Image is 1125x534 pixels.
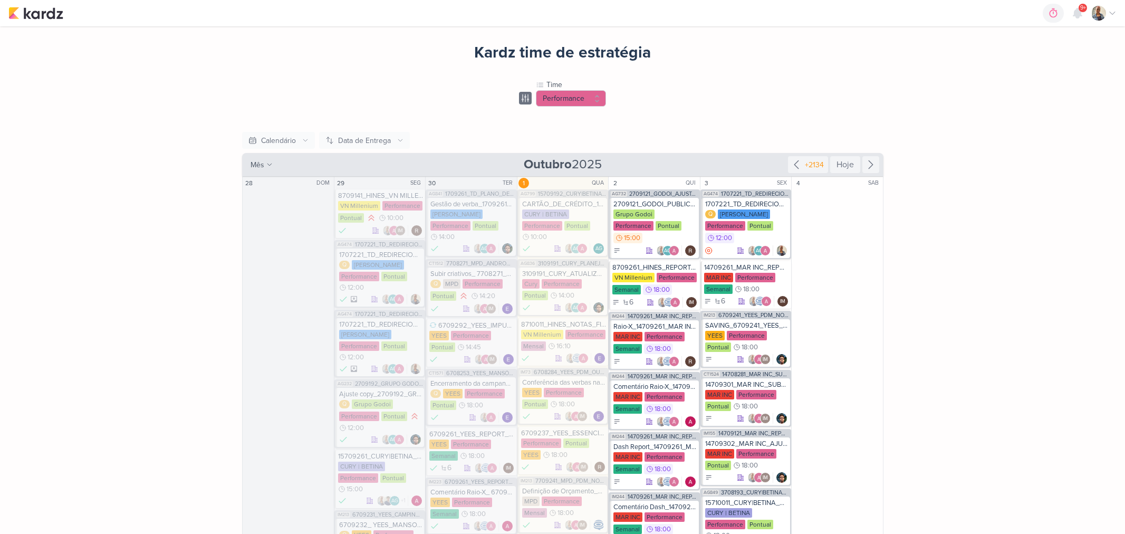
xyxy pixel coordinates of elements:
[430,303,439,314] div: FEITO
[428,261,444,266] span: CT1512
[467,402,483,409] span: 18:00
[355,381,423,387] span: 2709192_GRUPO GODOI_AB_REPOST INSTAGRAM_v2
[486,412,496,423] img: Alessandra Gomes
[742,403,758,410] span: 18:00
[474,354,500,365] div: Colaboradores: Iara Santos, Alessandra Gomes, Isabella Machado Guimarães
[502,243,513,254] img: Nelito Junior
[394,364,405,374] img: Alessandra Gomes
[704,284,733,294] div: Semanal
[381,272,407,281] div: Pontual
[565,353,576,364] img: Iara Santos
[705,210,716,218] div: Q
[610,178,620,188] div: 2
[351,296,357,302] div: Arquivado
[348,284,364,291] span: 12:00
[8,7,63,20] img: kardz.app
[577,243,588,254] img: Alessandra Gomes
[613,322,696,331] div: Raio-X_14709261_MAR INC_REPORT_SEMANAL_03.10
[338,213,364,223] div: Pontual
[410,179,424,187] div: SEG
[430,200,513,208] div: Gestão de verba_1709261_TD_PLANO_DE_MIDIA_NOVEMBRO+DEZEMBRO
[473,303,484,314] img: Iara Santos
[722,371,789,377] span: 14708281_MAR INC_SUBLIME_JARDINS_PLANEJAMENTO ESTRATÉGICO
[443,389,463,398] div: YEES
[261,135,296,146] div: Calendário
[381,341,407,351] div: Pontual
[593,411,604,422] div: Responsável: Eduardo Quaresma
[251,159,264,170] span: mês
[705,402,731,411] div: Pontual
[430,270,513,278] div: Subir criativos_ 7708271_MPD_ANDROMEDA_BRIEFING_PEÇAS_NOVO_KV_LANÇAMENTO
[612,273,655,282] div: VN Millenium
[559,400,575,408] span: 18:00
[571,302,581,313] div: Aline Gimenez Graciano
[572,353,582,364] img: Caroline Traven De Andrade
[382,225,408,236] div: Colaboradores: Iara Santos, Alessandra Gomes, Isabella Machado Guimarães
[473,243,499,254] div: Colaboradores: Iara Santos, Aline Gimenez Graciano, Alessandra Gomes
[503,179,516,187] div: TER
[685,356,696,367] div: Responsável: Rafael Dornelles
[388,294,398,304] div: Aline Gimenez Graciano
[628,374,697,379] span: 14709261_MAR INC_REPORT_SEMANAL_03.10
[664,249,671,254] p: AG
[390,367,397,372] p: AG
[573,306,580,311] p: AG
[465,389,505,398] div: Performance
[339,330,391,339] div: [PERSON_NAME]
[335,178,346,188] div: 29
[522,200,605,208] div: CARTÃO_DE_CRÉDITO_15709192_CURY|BETINA_PLANO_DE_MIDIA_OUTUBRO
[656,221,681,231] div: Pontual
[613,200,696,208] div: 2709121_GODOI_PUBLICAR_VIDEO_AJUSTADO_PERFORMANCE_AB
[388,364,398,374] div: Aline Gimenez Graciano
[381,294,392,304] img: Iara Santos
[522,411,531,422] div: FEITO
[522,279,540,289] div: Cury
[479,412,490,423] img: Iara Santos
[721,298,725,305] span: 6
[611,374,626,379] span: IM244
[443,279,460,289] div: MPD
[662,356,673,367] img: Caroline Traven De Andrade
[571,411,581,422] img: Alessandra Gomes
[479,292,495,300] span: 14:20
[521,341,546,351] div: Mensal
[430,291,456,301] div: Pontual
[611,313,626,319] span: IM244
[613,344,642,354] div: Semanal
[747,245,758,256] img: Iara Santos
[565,353,591,364] div: Colaboradores: Iara Santos, Caroline Traven De Andrade, Alessandra Gomes
[520,191,536,197] span: AG799
[502,303,513,314] img: Eduardo Quaresma
[520,369,532,375] span: IM73
[338,135,391,146] div: Data de Entrega
[316,179,333,187] div: DOM
[756,249,763,254] p: AG
[409,411,420,422] div: Prioridade Alta
[657,297,668,308] img: Iara Santos
[445,191,514,197] span: 1709261_TD_PLANO_DE_MIDIA_NOVEMBRO+DEZEMBRO
[430,221,470,231] div: Performance
[339,272,379,281] div: Performance
[428,370,444,376] span: CT1571
[577,411,588,422] div: Isabella Machado Guimarães
[793,178,803,188] div: 4
[381,294,407,304] div: Colaboradores: Iara Santos, Aline Gimenez Graciano, Alessandra Gomes
[480,354,491,365] img: Alessandra Gomes
[564,411,590,422] div: Colaboradores: Iara Santos, Alessandra Gomes, Isabella Machado Guimarães
[430,389,441,398] div: Q
[381,364,392,374] img: Iara Santos
[776,245,787,256] img: Iara Santos
[721,191,789,197] span: 1707221_TD_REDIRECIONAMENTO_WHATSAPP_GOOGLE_E_META
[593,243,604,254] div: Responsável: Aline Gimenez Graciano
[593,302,604,313] img: Nelito Junior
[428,191,443,197] span: AG841
[689,300,694,306] p: IM
[352,399,393,409] div: Grupo Godoi
[522,270,605,278] div: 3109191_CURY_ATUALIZAR_ESTRUTURA_DA_CAMPANHA_OUTUBRO
[611,191,627,197] span: AG732
[336,381,353,387] span: AG232
[656,245,667,256] img: Iara Santos
[429,354,438,365] div: FEITO
[355,242,423,247] span: 1707221_TD_REDIRECIONAMENTO_WHATSAPP_GOOGLE_E_META
[394,294,405,304] img: Alessandra Gomes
